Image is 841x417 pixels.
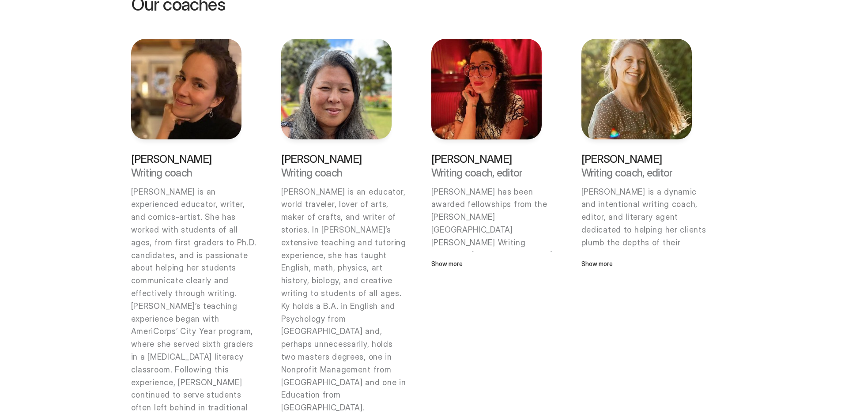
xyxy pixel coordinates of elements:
p: [PERSON_NAME] [431,154,542,165]
p: Writing coach, editor [581,167,692,178]
p: [PERSON_NAME] [131,154,241,165]
p: Writing coach [131,167,241,178]
p: Show more [431,259,542,269]
img: Porochista Khakpour, one of the Hewes House book editors and book coach, also runs a writing clas... [431,39,542,139]
p: Show more [581,259,692,269]
p: [PERSON_NAME] is a dynamic and intentional writing coach, editor, and literary agent dedicated to... [581,186,710,338]
p: Writing coach [281,167,392,178]
p: Ky holds a B.A. in English and Psychology from [GEOGRAPHIC_DATA] and, perhaps unnecessarily, hold... [281,300,410,414]
p: [PERSON_NAME] [281,154,392,165]
p: [PERSON_NAME] is an educator, world traveler, lover of arts, maker of crafts, and writer of stori... [281,186,410,300]
img: Ky Huynh, one of the Hewes House book editors and book coach, also runs a writing class as a writ... [281,39,392,139]
p: Writing coach, editor [431,167,542,178]
p: [PERSON_NAME] is an experienced educator, writer, and comics-artist. She has worked with students... [131,186,260,300]
img: Maggie Sadler, one of the Hewes House book writing coach, literary agent, one of the best literar... [581,39,692,139]
p: [PERSON_NAME] [581,154,692,165]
